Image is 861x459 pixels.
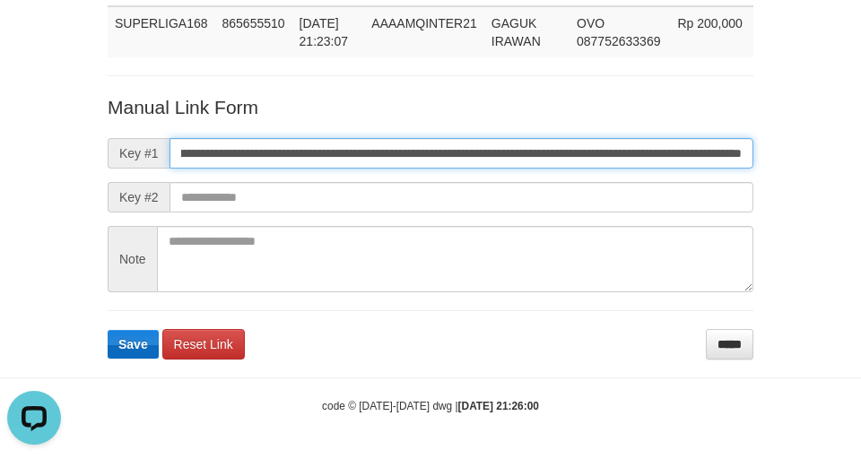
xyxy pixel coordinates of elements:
span: Copy 087752633369 to clipboard [577,34,660,48]
span: Key #1 [108,138,170,169]
span: GAGUK IRAWAN [491,16,541,48]
span: OVO [577,16,604,30]
span: [DATE] 21:23:07 [300,16,349,48]
a: Reset Link [162,329,245,359]
button: Save [108,330,159,359]
span: Save [118,337,148,351]
span: Reset Link [174,337,233,351]
span: Key #2 [108,182,170,212]
td: SUPERLIGA168 [108,6,215,57]
td: 865655510 [215,6,292,57]
strong: [DATE] 21:26:00 [458,400,539,412]
small: code © [DATE]-[DATE] dwg | [322,400,539,412]
button: Open LiveChat chat widget [7,7,61,61]
p: Manual Link Form [108,94,753,120]
span: Rp 200,000 [677,16,742,30]
span: Note [108,226,157,292]
span: AAAAMQINTER21 [371,16,476,30]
